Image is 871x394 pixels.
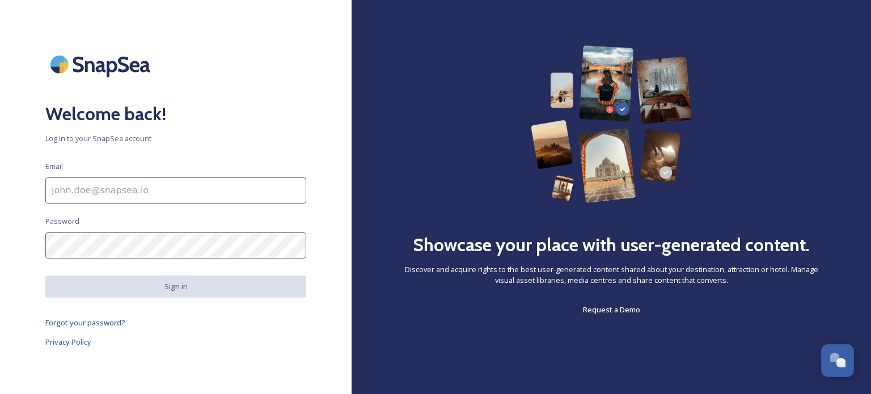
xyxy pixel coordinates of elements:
span: Log in to your SnapSea account [45,133,306,144]
img: SnapSea Logo [45,45,159,83]
input: john.doe@snapsea.io [45,177,306,204]
h2: Showcase your place with user-generated content. [413,231,810,259]
a: Forgot your password? [45,316,306,329]
span: Privacy Policy [45,337,91,347]
button: Open Chat [821,344,854,377]
span: Request a Demo [583,304,640,315]
img: 63b42ca75bacad526042e722_Group%20154-p-800.png [531,45,692,203]
span: Email [45,161,63,172]
h2: Welcome back! [45,100,306,128]
span: Forgot your password? [45,317,125,328]
span: Password [45,216,79,227]
button: Sign in [45,276,306,298]
span: Discover and acquire rights to the best user-generated content shared about your destination, att... [397,264,826,286]
a: Privacy Policy [45,335,306,349]
a: Request a Demo [583,303,640,316]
